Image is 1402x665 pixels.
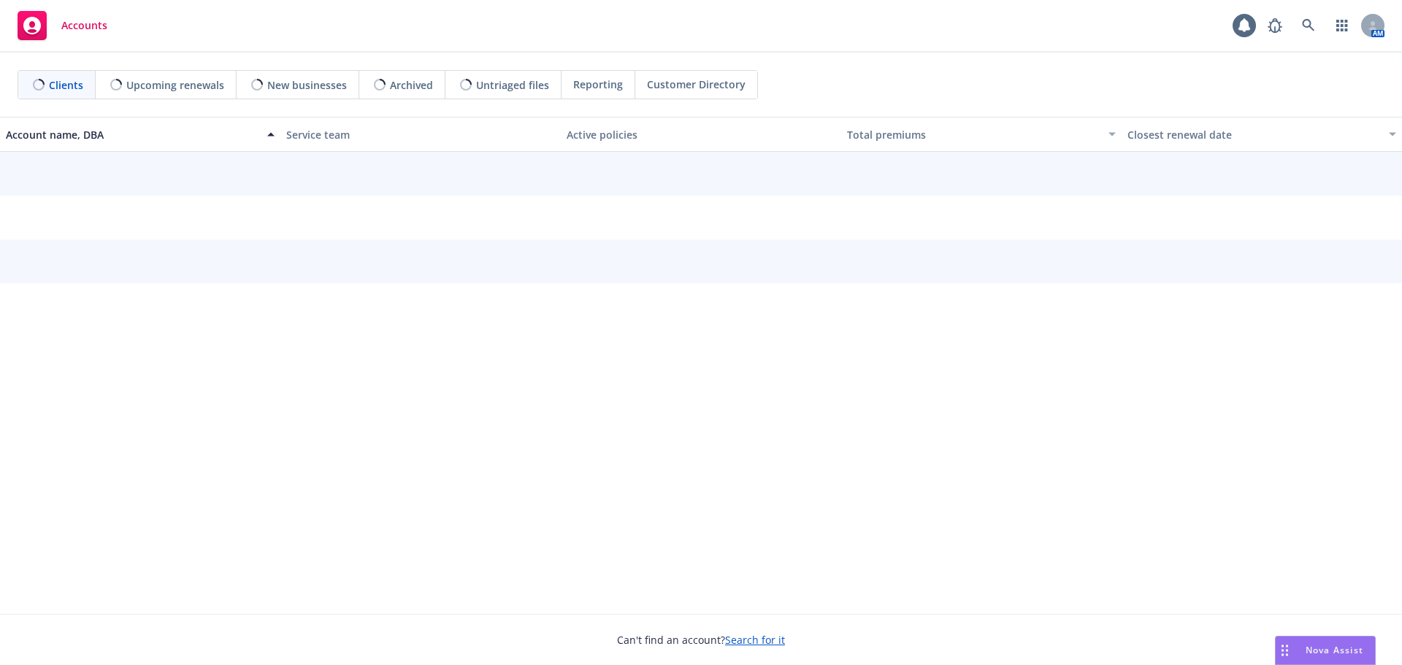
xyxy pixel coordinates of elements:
span: Customer Directory [647,77,746,92]
a: Accounts [12,5,113,46]
span: Clients [49,77,83,93]
span: Accounts [61,20,107,31]
a: Search [1294,11,1323,40]
span: Reporting [573,77,623,92]
div: Drag to move [1276,637,1294,664]
div: Service team [286,127,555,142]
span: Nova Assist [1306,644,1363,656]
span: Can't find an account? [617,632,785,647]
a: Search for it [725,633,785,647]
a: Report a Bug [1260,11,1290,40]
span: Archived [390,77,433,93]
button: Total premiums [841,117,1122,152]
div: Active policies [567,127,835,142]
a: Switch app [1328,11,1357,40]
div: Total premiums [847,127,1100,142]
div: Account name, DBA [6,127,258,142]
button: Active policies [561,117,841,152]
button: Nova Assist [1275,636,1376,665]
span: New businesses [267,77,347,93]
button: Closest renewal date [1122,117,1402,152]
button: Service team [280,117,561,152]
span: Untriaged files [476,77,549,93]
span: Upcoming renewals [126,77,224,93]
div: Closest renewal date [1127,127,1380,142]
